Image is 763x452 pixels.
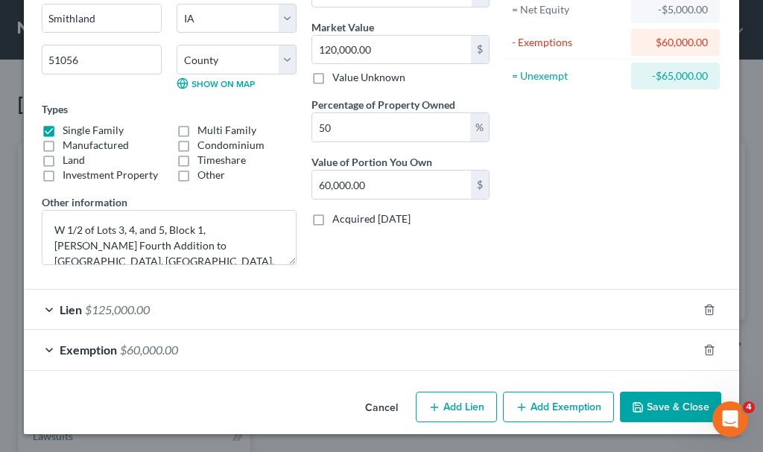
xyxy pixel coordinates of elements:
button: Save & Close [620,392,721,423]
div: -$65,000.00 [643,69,708,83]
label: Acquired [DATE] [332,211,411,226]
div: $ [471,171,489,199]
div: $60,000.00 [643,35,708,50]
button: Add Exemption [503,392,614,423]
div: = Unexempt [512,69,624,83]
input: 0.00 [312,36,471,64]
div: % [470,113,489,141]
div: $ [471,36,489,64]
iframe: Intercom live chat [712,401,748,437]
span: 4 [743,401,755,413]
span: $60,000.00 [120,343,178,357]
span: Exemption [60,343,117,357]
a: Show on Map [177,77,255,89]
label: Single Family [63,123,124,138]
div: -$5,000.00 [643,2,708,17]
button: Add Lien [416,392,497,423]
div: = Net Equity [512,2,624,17]
label: Percentage of Property Owned [311,97,455,112]
label: Multi Family [197,123,256,138]
input: 0.00 [312,171,471,199]
label: Land [63,153,85,168]
label: Condominium [197,138,265,153]
label: Other [197,168,225,182]
input: 0.00 [312,113,470,141]
label: Other information [42,194,127,210]
button: Cancel [353,393,410,423]
label: Market Value [311,19,374,35]
label: Investment Property [63,168,158,182]
label: Manufactured [63,138,129,153]
div: - Exemptions [512,35,624,50]
label: Value Unknown [332,70,405,85]
span: Lien [60,302,82,316]
label: Value of Portion You Own [311,154,432,170]
label: Types [42,101,68,117]
label: Timeshare [197,153,246,168]
input: Enter zip... [42,45,162,74]
span: $125,000.00 [85,302,150,316]
input: Enter city... [42,4,161,33]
